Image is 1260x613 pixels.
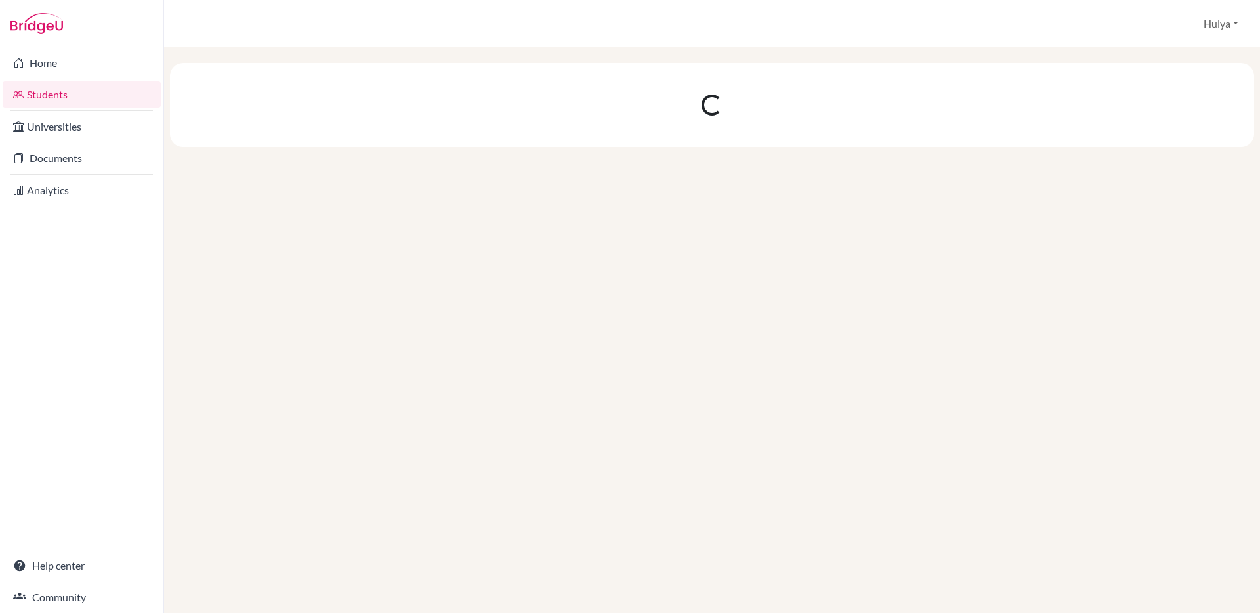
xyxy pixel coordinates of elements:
[3,114,161,140] a: Universities
[3,81,161,108] a: Students
[1198,11,1244,36] button: Hulya
[3,50,161,76] a: Home
[3,584,161,610] a: Community
[3,177,161,203] a: Analytics
[3,145,161,171] a: Documents
[3,553,161,579] a: Help center
[10,13,63,34] img: Bridge-U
